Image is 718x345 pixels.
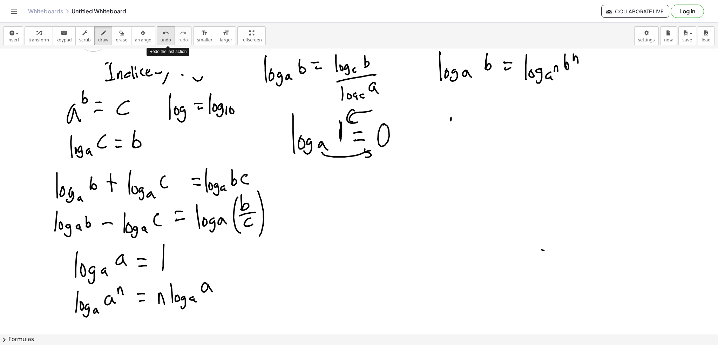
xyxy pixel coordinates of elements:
button: insert [4,26,23,45]
span: scrub [79,38,91,42]
span: redo [178,38,188,42]
button: format_sizesmaller [193,26,216,45]
button: arrange [131,26,155,45]
button: format_sizelarger [216,26,236,45]
button: Log in [671,5,704,18]
span: keypad [56,38,72,42]
span: new [664,38,673,42]
span: save [682,38,692,42]
button: save [678,26,696,45]
span: transform [28,38,49,42]
button: scrub [75,26,95,45]
button: load [698,26,714,45]
i: undo [162,29,169,37]
button: settings [634,26,659,45]
span: arrange [135,38,151,42]
button: erase [112,26,131,45]
a: Whiteboards [28,8,63,15]
span: load [702,38,711,42]
span: larger [220,38,232,42]
button: Collaborate Live [601,5,669,18]
i: redo [180,29,187,37]
span: draw [98,38,109,42]
span: Collaborate Live [607,8,663,14]
i: format_size [223,29,229,37]
button: new [660,26,677,45]
span: insert [7,38,19,42]
button: draw [94,26,113,45]
button: Toggle navigation [8,6,20,17]
span: undo [161,38,171,42]
button: transform [25,26,53,45]
span: settings [638,38,655,42]
i: format_size [201,29,208,37]
button: redoredo [175,26,192,45]
button: fullscreen [237,26,265,45]
button: undoundo [157,26,175,45]
span: fullscreen [241,38,262,42]
button: keyboardkeypad [53,26,76,45]
i: keyboard [61,29,67,37]
span: smaller [197,38,212,42]
div: Redo the last action [147,48,189,56]
span: erase [116,38,127,42]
